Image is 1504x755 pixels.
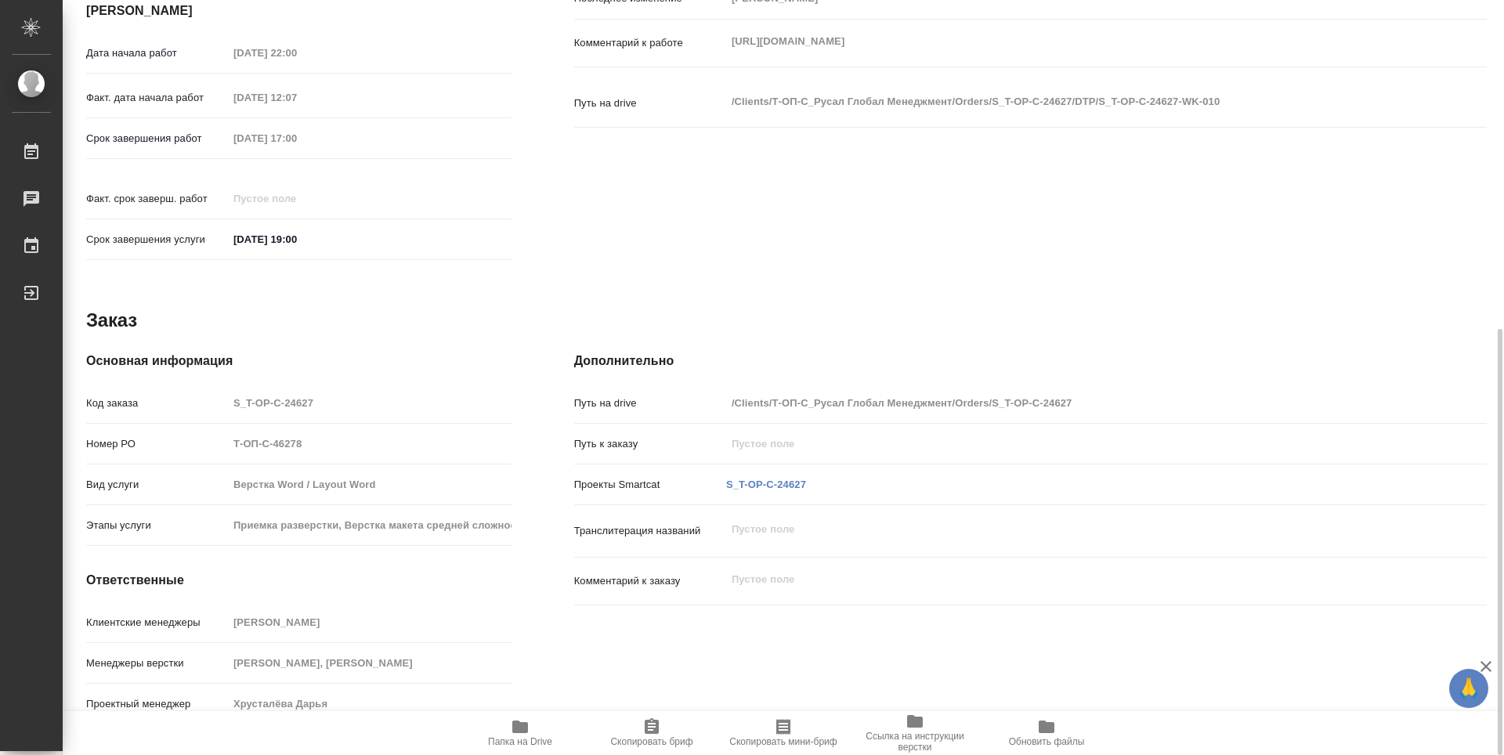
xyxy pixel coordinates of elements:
input: Пустое поле [726,392,1411,414]
p: Проектный менеджер [86,696,228,712]
input: Пустое поле [228,432,512,455]
span: Папка на Drive [488,736,552,747]
p: Менеджеры верстки [86,656,228,671]
input: Пустое поле [228,652,512,674]
a: S_T-OP-C-24627 [726,479,806,490]
p: Факт. срок заверш. работ [86,191,228,207]
p: Комментарий к заказу [574,573,726,589]
p: Клиентские менеджеры [86,615,228,630]
button: Скопировать мини-бриф [718,711,849,755]
button: Ссылка на инструкции верстки [849,711,981,755]
span: Скопировать бриф [610,736,692,747]
input: Пустое поле [228,127,365,150]
button: 🙏 [1449,669,1488,708]
p: Путь на drive [574,396,726,411]
button: Папка на Drive [454,711,586,755]
input: ✎ Введи что-нибудь [228,228,365,251]
span: 🙏 [1455,672,1482,705]
input: Пустое поле [228,473,512,496]
h4: [PERSON_NAME] [86,2,512,20]
input: Пустое поле [228,692,512,715]
button: Скопировать бриф [586,711,718,755]
h2: Заказ [86,308,137,333]
p: Путь на drive [574,96,726,111]
textarea: /Clients/Т-ОП-С_Русал Глобал Менеджмент/Orders/S_T-OP-C-24627/DTP/S_T-OP-C-24627-WK-010 [726,89,1411,115]
p: Проекты Smartcat [574,477,726,493]
h4: Ответственные [86,571,512,590]
span: Обновить файлы [1009,736,1085,747]
h4: Основная информация [86,352,512,370]
input: Пустое поле [228,514,512,536]
input: Пустое поле [228,86,365,109]
p: Вид услуги [86,477,228,493]
h4: Дополнительно [574,352,1487,370]
p: Факт. дата начала работ [86,90,228,106]
p: Номер РО [86,436,228,452]
input: Пустое поле [228,392,512,414]
p: Путь к заказу [574,436,726,452]
p: Код заказа [86,396,228,411]
p: Срок завершения услуги [86,232,228,247]
p: Этапы услуги [86,518,228,533]
span: Ссылка на инструкции верстки [859,731,971,753]
span: Скопировать мини-бриф [729,736,837,747]
input: Пустое поле [228,42,365,64]
input: Пустое поле [726,432,1411,455]
p: Дата начала работ [86,45,228,61]
textarea: [URL][DOMAIN_NAME] [726,28,1411,55]
input: Пустое поле [228,187,365,210]
p: Комментарий к работе [574,35,726,51]
input: Пустое поле [228,611,512,634]
p: Транслитерация названий [574,523,726,539]
button: Обновить файлы [981,711,1112,755]
p: Срок завершения работ [86,131,228,146]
